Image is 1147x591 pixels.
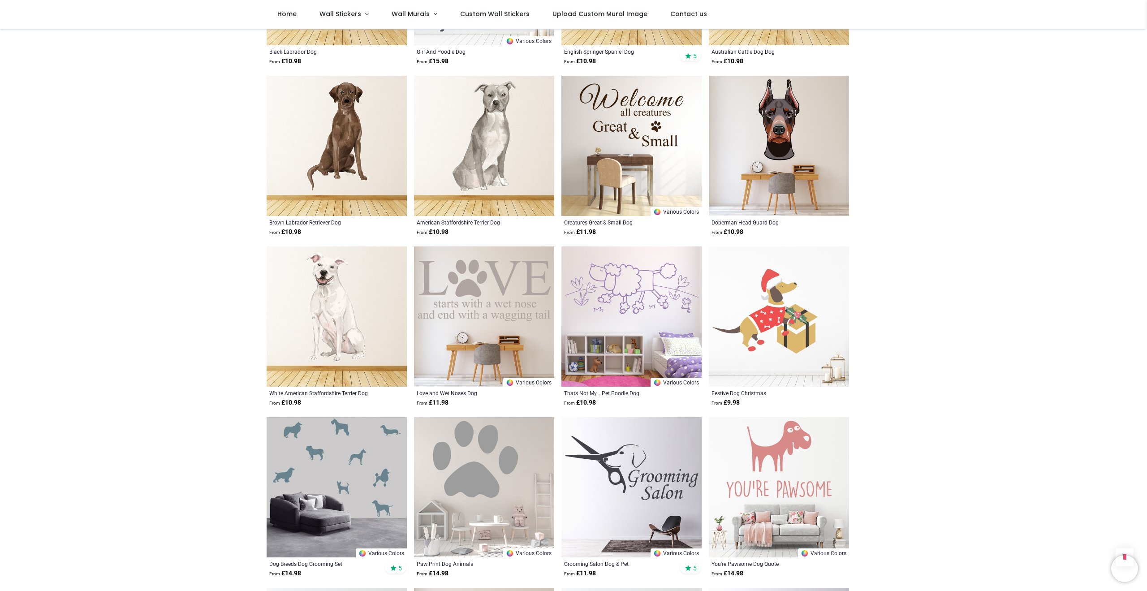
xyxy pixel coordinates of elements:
span: Custom Wall Stickers [460,9,530,18]
img: You're Pawsome Dog Quote Wall Sticker [709,417,849,557]
span: From [269,571,280,576]
strong: £ 11.98 [564,228,596,237]
a: White American Staffordshire Terrier Dog [269,389,377,397]
strong: £ 14.98 [269,569,301,578]
img: Dog Breeds Dog Grooming Wall Sticker Set [267,417,407,557]
img: Grooming Salon Dog & Pet Wall Sticker [561,417,702,557]
a: Brown Labrador Retriever Dog [269,219,377,226]
strong: £ 10.98 [417,228,448,237]
span: From [711,59,722,64]
span: From [564,59,575,64]
img: Creatures Great & Small Dog Wall Sticker [561,76,702,216]
strong: £ 15.98 [417,57,448,66]
span: From [417,59,427,64]
strong: £ 10.98 [269,398,301,407]
span: 5 [693,52,697,60]
a: Australian Cattle Dog Dog [711,48,819,55]
span: From [417,230,427,235]
span: From [711,230,722,235]
strong: £ 10.98 [269,57,301,66]
a: Grooming Salon Dog & Pet [564,560,672,567]
a: American Staffordshire Terrier Dog [417,219,525,226]
span: From [564,571,575,576]
a: Love and Wet Noses Dog [417,389,525,397]
span: Wall Murals [392,9,430,18]
img: Doberman Head Guard Dog Wall Sticker [709,76,849,216]
span: 5 [693,564,697,572]
a: Dog Breeds Dog Grooming Set [269,560,377,567]
img: Brown Labrador Retriever Dog Wall Sticker [267,76,407,216]
img: Color Wheel [653,379,661,387]
a: Black Labrador Dog [269,48,377,55]
span: From [564,230,575,235]
strong: £ 14.98 [417,569,448,578]
img: Festive Dog Christmas Wall Sticker [709,246,849,387]
iframe: Brevo live chat [1111,555,1138,582]
strong: £ 14.98 [711,569,743,578]
img: Thats Not My... Pet Poodle Dog Wall Sticker [561,246,702,387]
a: You're Pawsome Dog Quote [711,560,819,567]
img: Color Wheel [358,549,367,557]
a: Paw Print Dog Animals [417,560,525,567]
a: Creatures Great & Small Dog [564,219,672,226]
a: Various Colors [503,548,554,557]
a: English Springer Spaniel Dog [564,48,672,55]
span: From [269,230,280,235]
strong: £ 10.98 [564,57,596,66]
span: Wall Stickers [319,9,361,18]
a: Various Colors [651,207,702,216]
img: Color Wheel [506,549,514,557]
span: Upload Custom Mural Image [552,9,647,18]
span: From [711,571,722,576]
strong: £ 11.98 [564,569,596,578]
a: Various Colors [356,548,407,557]
img: Color Wheel [653,208,661,216]
a: Festive Dog Christmas [711,389,819,397]
strong: £ 11.98 [417,398,448,407]
img: Color Wheel [653,549,661,557]
a: Thats Not My... Pet Poodle Dog [564,389,672,397]
a: Various Colors [503,36,554,45]
a: Various Colors [503,378,554,387]
span: From [417,571,427,576]
a: Various Colors [651,548,702,557]
span: Home [277,9,297,18]
span: From [711,401,722,406]
img: Color Wheel [506,379,514,387]
img: White American Staffordshire Terrier Dog Wall Sticker [267,246,407,387]
strong: £ 10.98 [269,228,301,237]
strong: £ 10.98 [564,398,596,407]
span: From [417,401,427,406]
img: Color Wheel [506,37,514,45]
img: Paw Print Dog Animals Wall Sticker [414,417,554,557]
span: Contact us [670,9,707,18]
strong: £ 10.98 [711,57,743,66]
span: From [269,59,280,64]
img: American Staffordshire Terrier Dog Wall Sticker [414,76,554,216]
a: Girl And Poodle Dog [417,48,525,55]
span: From [269,401,280,406]
a: Various Colors [798,548,849,557]
span: 5 [398,564,402,572]
strong: £ 10.98 [711,228,743,237]
a: Doberman Head Guard Dog [711,219,819,226]
span: From [564,401,575,406]
img: Love and Wet Noses Dog Wall Sticker [414,246,554,387]
strong: £ 9.98 [711,398,740,407]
